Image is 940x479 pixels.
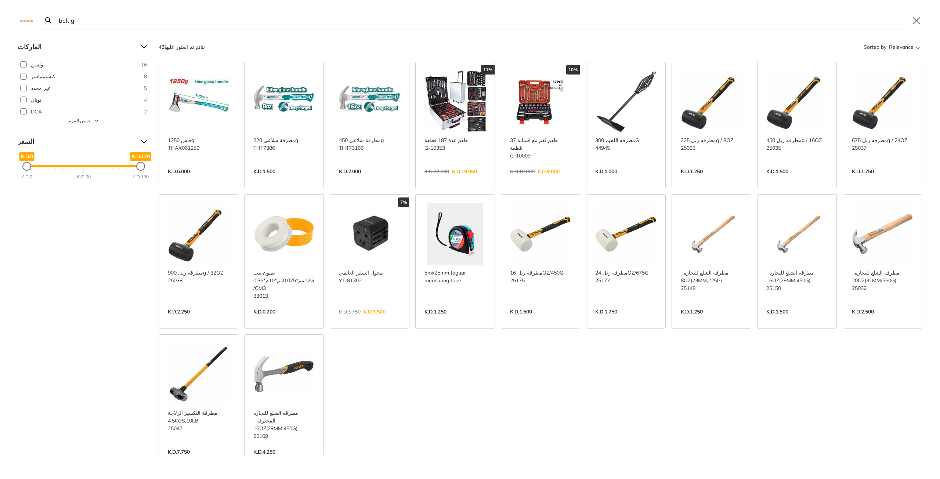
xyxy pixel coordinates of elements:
[68,117,91,124] span: عرض المزيد
[18,19,35,22] img: Close
[133,174,149,180] div: K.D.120
[144,96,147,104] span: 4
[159,44,164,50] strong: 43
[144,84,147,92] span: 5
[862,41,922,53] button: Sorted by:Relevance Sort
[911,15,922,26] button: Close
[159,41,205,53] div: نتائج تم العثور عليها
[18,41,135,53] span: الماركات
[398,197,409,207] div: 7%
[481,65,495,75] div: 11%
[44,16,53,25] svg: يبحث
[18,106,150,117] button: DCA 2
[18,70,150,82] button: كيستينماشر 8
[18,59,150,70] button: تولسن 16
[889,41,914,53] span: Relevance
[18,136,135,148] span: السعر
[136,162,145,171] div: السعر الأقصى
[566,65,580,75] div: 10%
[31,61,45,69] span: تولسن
[31,84,50,92] span: غير محدد
[31,73,55,80] span: كيستينماشر
[144,108,147,116] span: 2
[22,162,31,171] div: الحد الأدنى للسعر
[57,12,906,29] input: ابحث...
[914,43,922,51] svg: Sort
[141,61,147,69] span: 16
[21,174,32,180] div: K.D.0
[77,174,91,180] div: K.D.60
[18,117,150,124] button: عرض المزيد
[18,82,150,94] button: غير محدد 5
[31,108,42,116] span: DCA
[18,94,150,106] button: توتال 4
[31,96,41,104] span: توتال
[144,73,147,80] span: 8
